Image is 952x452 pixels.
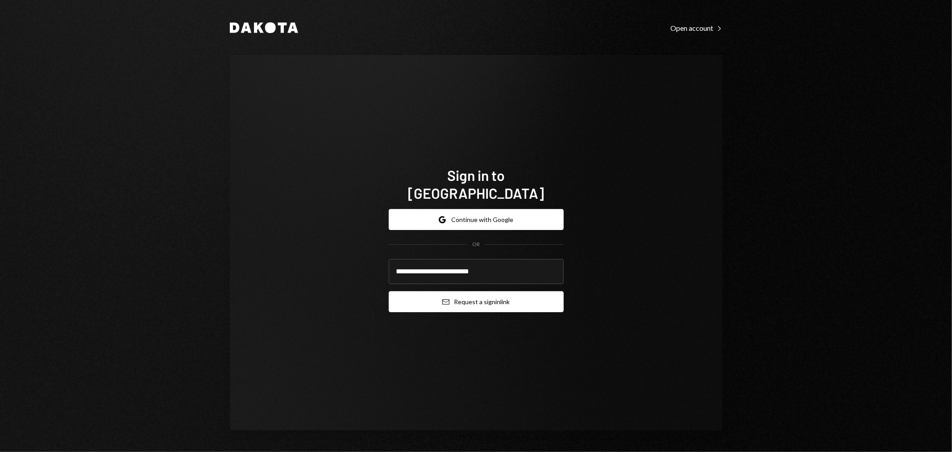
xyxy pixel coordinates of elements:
a: Open account [671,23,723,33]
h1: Sign in to [GEOGRAPHIC_DATA] [389,166,564,202]
button: Request a signinlink [389,291,564,312]
div: Open account [671,24,723,33]
button: Continue with Google [389,209,564,230]
div: OR [472,241,480,248]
